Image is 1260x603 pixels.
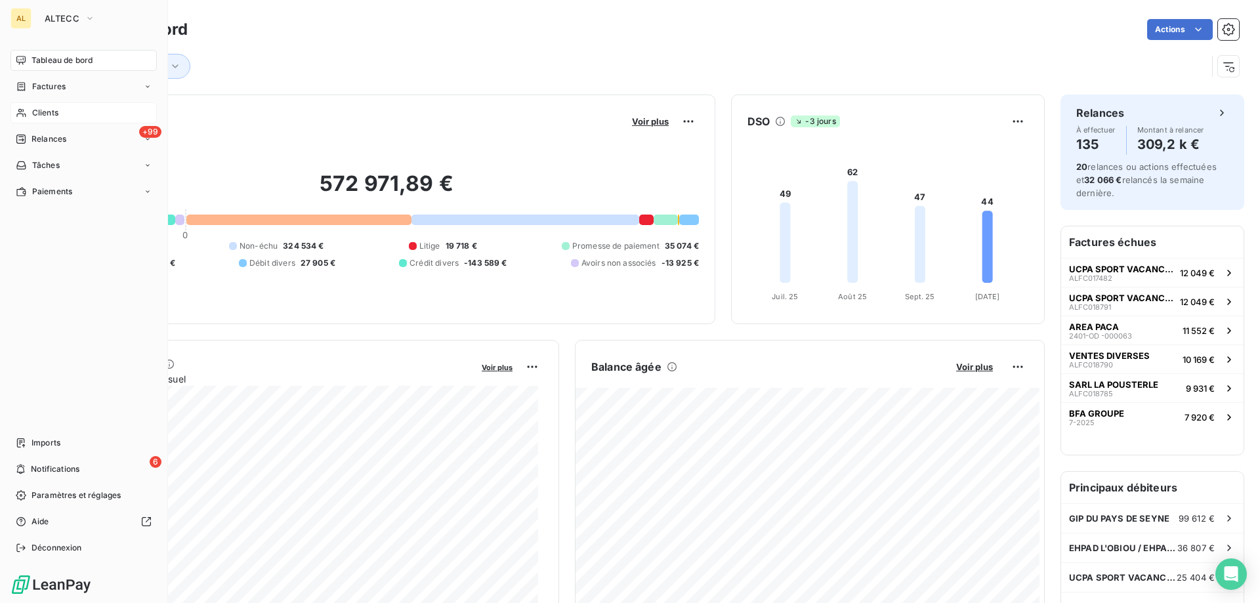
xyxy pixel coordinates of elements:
[1069,303,1111,311] span: ALFC018791
[31,489,121,501] span: Paramètres et réglages
[1186,383,1215,394] span: 9 931 €
[1061,258,1244,287] button: UCPA SPORT VACANCES - SERRE CHEVALIERALFC01748212 049 €
[1069,408,1124,419] span: BFA GROUPE
[1137,134,1204,155] h4: 309,2 k €
[838,292,867,301] tspan: Août 25
[1069,332,1132,340] span: 2401-OD -000063
[632,116,669,127] span: Voir plus
[772,292,798,301] tspan: Juil. 25
[1069,350,1150,361] span: VENTES DIVERSES
[1069,379,1158,390] span: SARL LA POUSTERLE
[665,240,699,252] span: 35 074 €
[419,240,440,252] span: Litige
[975,292,1000,301] tspan: [DATE]
[905,292,934,301] tspan: Sept. 25
[1180,268,1215,278] span: 12 049 €
[1069,572,1177,583] span: UCPA SPORT VACANCES - SERRE CHEVALIER
[1069,361,1113,369] span: ALFC018790
[572,240,660,252] span: Promesse de paiement
[1084,175,1122,185] span: 32 066 €
[1076,161,1217,198] span: relances ou actions effectuées et relancés la semaine dernière.
[1076,134,1116,155] h4: 135
[1183,325,1215,336] span: 11 552 €
[283,240,324,252] span: 324 534 €
[1061,316,1244,344] button: AREA PACA2401-OD -00006311 552 €
[10,511,157,532] a: Aide
[409,257,459,269] span: Crédit divers
[249,257,295,269] span: Débit divers
[31,133,66,145] span: Relances
[1076,105,1124,121] h6: Relances
[1177,543,1215,553] span: 36 807 €
[32,81,66,93] span: Factures
[31,516,49,528] span: Aide
[478,361,516,373] button: Voir plus
[10,574,92,595] img: Logo LeanPay
[1069,419,1095,426] span: 7-2025
[1061,402,1244,431] button: BFA GROUPE7-20257 920 €
[1183,354,1215,365] span: 10 169 €
[1076,161,1087,172] span: 20
[1069,293,1175,303] span: UCPA SPORT VACANCES - SERRE CHEVALIER
[31,54,93,66] span: Tableau de bord
[150,456,161,468] span: 6
[1179,513,1215,524] span: 99 612 €
[661,257,699,269] span: -13 925 €
[1061,472,1244,503] h6: Principaux débiteurs
[1147,19,1213,40] button: Actions
[182,230,188,240] span: 0
[591,359,661,375] h6: Balance âgée
[31,542,82,554] span: Déconnexion
[747,114,770,129] h6: DSO
[791,115,839,127] span: -3 jours
[31,463,79,475] span: Notifications
[32,186,72,198] span: Paiements
[1069,390,1113,398] span: ALFC018785
[1069,513,1169,524] span: GIP DU PAYS DE SEYNE
[74,372,472,386] span: Chiffre d'affaires mensuel
[301,257,335,269] span: 27 905 €
[1076,126,1116,134] span: À effectuer
[581,257,656,269] span: Avoirs non associés
[139,126,161,138] span: +99
[1061,373,1244,402] button: SARL LA POUSTERLEALFC0187859 931 €
[74,171,699,210] h2: 572 971,89 €
[1069,543,1177,553] span: EHPAD L'OBIOU / EHPAD DE MENS
[464,257,507,269] span: -143 589 €
[1061,226,1244,258] h6: Factures échues
[956,362,993,372] span: Voir plus
[45,13,79,24] span: ALTECC
[31,437,60,449] span: Imports
[628,115,673,127] button: Voir plus
[32,107,58,119] span: Clients
[952,361,997,373] button: Voir plus
[1177,572,1215,583] span: 25 404 €
[1069,264,1175,274] span: UCPA SPORT VACANCES - SERRE CHEVALIER
[1185,412,1215,423] span: 7 920 €
[10,8,31,29] div: AL
[1061,287,1244,316] button: UCPA SPORT VACANCES - SERRE CHEVALIERALFC01879112 049 €
[1215,558,1247,590] div: Open Intercom Messenger
[1137,126,1204,134] span: Montant à relancer
[482,363,513,372] span: Voir plus
[240,240,278,252] span: Non-échu
[1180,297,1215,307] span: 12 049 €
[32,159,60,171] span: Tâches
[1069,274,1112,282] span: ALFC017482
[1069,322,1119,332] span: AREA PACA
[1061,344,1244,373] button: VENTES DIVERSESALFC01879010 169 €
[446,240,477,252] span: 19 718 €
